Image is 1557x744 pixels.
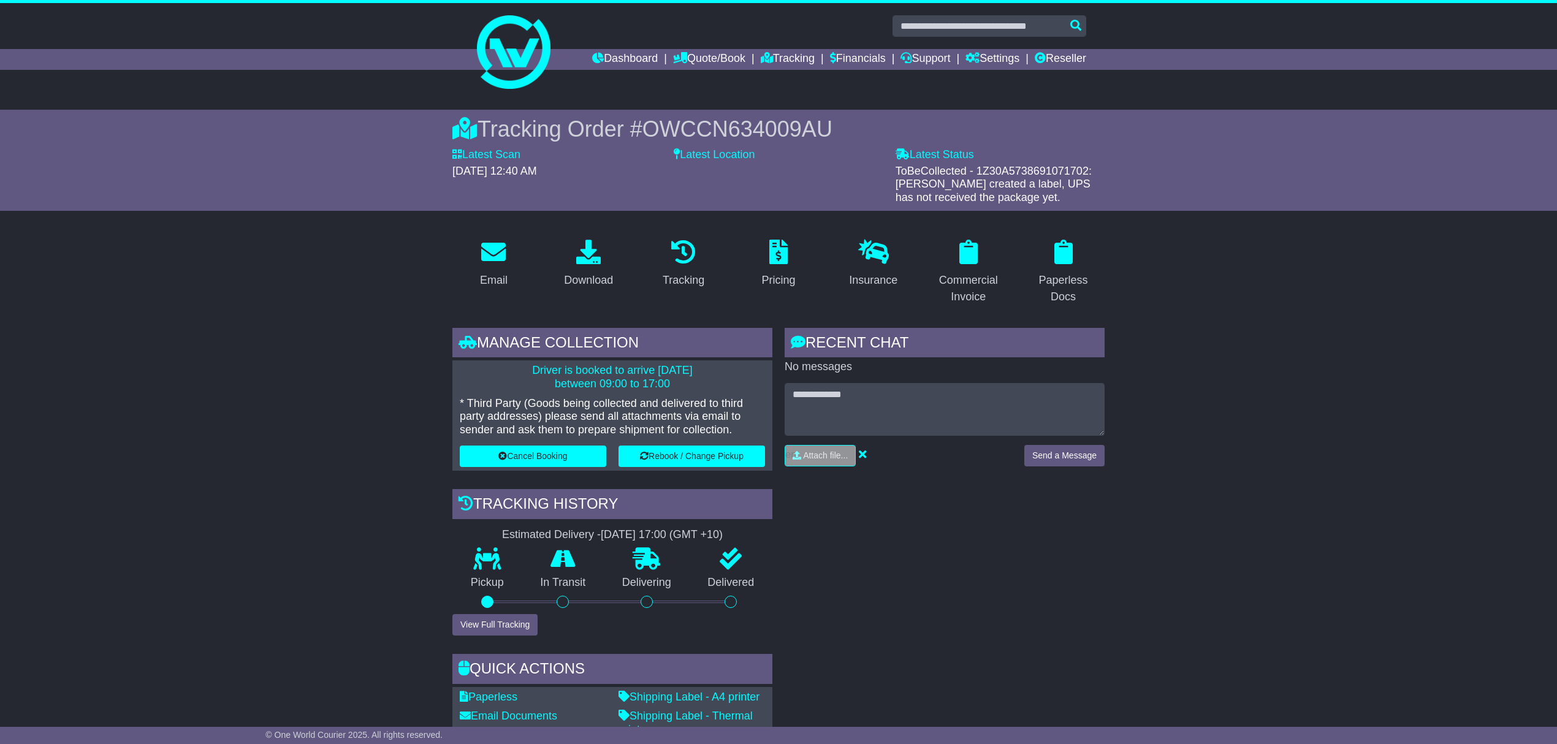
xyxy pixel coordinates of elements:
[472,235,516,293] a: Email
[452,654,772,687] div: Quick Actions
[460,710,557,722] a: Email Documents
[452,528,772,542] div: Estimated Delivery -
[1030,272,1097,305] div: Paperless Docs
[265,730,443,740] span: © One World Courier 2025. All rights reserved.
[604,576,690,590] p: Delivering
[849,272,897,289] div: Insurance
[673,49,745,70] a: Quote/Book
[619,446,765,467] button: Rebook / Change Pickup
[674,148,755,162] label: Latest Location
[452,614,538,636] button: View Full Tracking
[927,235,1010,309] a: Commercial Invoice
[761,272,795,289] div: Pricing
[935,272,1002,305] div: Commercial Invoice
[1035,49,1086,70] a: Reseller
[642,116,832,142] span: OWCCN634009AU
[900,49,950,70] a: Support
[460,691,517,703] a: Paperless
[896,165,1092,203] span: ToBeCollected - 1Z30A5738691071702: [PERSON_NAME] created a label, UPS has not received the packa...
[480,272,508,289] div: Email
[452,328,772,361] div: Manage collection
[655,235,712,293] a: Tracking
[830,49,886,70] a: Financials
[460,446,606,467] button: Cancel Booking
[452,489,772,522] div: Tracking history
[460,364,765,390] p: Driver is booked to arrive [DATE] between 09:00 to 17:00
[841,235,905,293] a: Insurance
[556,235,621,293] a: Download
[522,576,604,590] p: In Transit
[564,272,613,289] div: Download
[690,576,773,590] p: Delivered
[785,328,1105,361] div: RECENT CHAT
[1024,445,1105,466] button: Send a Message
[663,272,704,289] div: Tracking
[965,49,1019,70] a: Settings
[452,116,1105,142] div: Tracking Order #
[761,49,815,70] a: Tracking
[592,49,658,70] a: Dashboard
[601,528,723,542] div: [DATE] 17:00 (GMT +10)
[452,165,537,177] span: [DATE] 12:40 AM
[460,397,765,437] p: * Third Party (Goods being collected and delivered to third party addresses) please send all atta...
[753,235,803,293] a: Pricing
[896,148,974,162] label: Latest Status
[1022,235,1105,309] a: Paperless Docs
[452,576,522,590] p: Pickup
[785,360,1105,374] p: No messages
[619,710,753,735] a: Shipping Label - Thermal printer
[619,691,759,703] a: Shipping Label - A4 printer
[452,148,520,162] label: Latest Scan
